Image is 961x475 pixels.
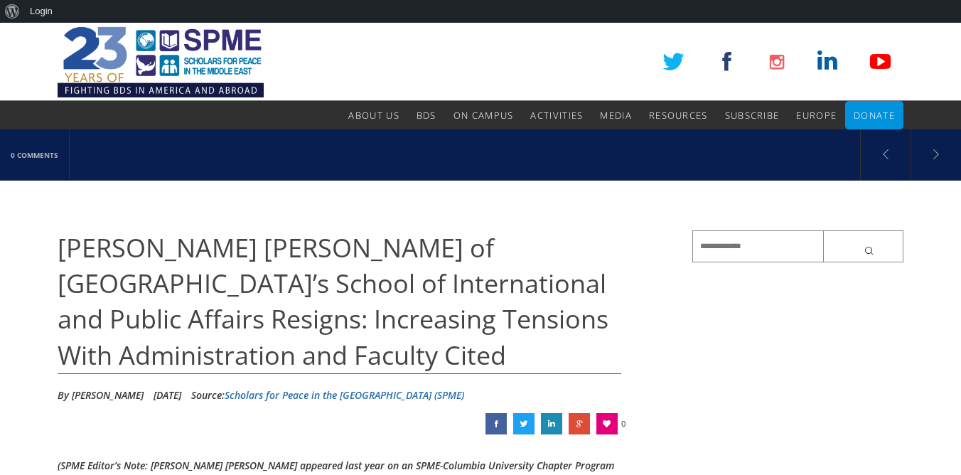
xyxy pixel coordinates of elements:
a: On Campus [453,101,514,129]
li: By [PERSON_NAME] [58,385,144,406]
a: Media [600,101,632,129]
span: 0 [621,413,626,434]
span: Media [600,109,632,122]
a: Dean Lisa Anderson of Columbia University’s School of International and Public Affairs Resigns: I... [485,413,507,434]
span: Activities [530,109,583,122]
span: Europe [796,109,837,122]
a: Activities [530,101,583,129]
span: Donate [854,109,895,122]
span: Subscribe [725,109,780,122]
a: Dean Lisa Anderson of Columbia University’s School of International and Public Affairs Resigns: I... [541,413,562,434]
span: On Campus [453,109,514,122]
a: Donate [854,101,895,129]
span: About Us [348,109,399,122]
span: [PERSON_NAME] [PERSON_NAME] of [GEOGRAPHIC_DATA]’s School of International and Public Affairs Res... [58,230,608,373]
a: Scholars for Peace in the [GEOGRAPHIC_DATA] (SPME) [225,388,464,402]
a: Subscribe [725,101,780,129]
a: Dean Lisa Anderson of Columbia University’s School of International and Public Affairs Resigns: I... [569,413,590,434]
img: SPME [58,23,264,101]
li: [DATE] [154,385,181,406]
a: About Us [348,101,399,129]
a: Resources [649,101,708,129]
span: Resources [649,109,708,122]
a: Europe [796,101,837,129]
a: BDS [417,101,436,129]
span: BDS [417,109,436,122]
a: Dean Lisa Anderson of Columbia University’s School of International and Public Affairs Resigns: I... [513,413,535,434]
div: Source: [191,385,464,406]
